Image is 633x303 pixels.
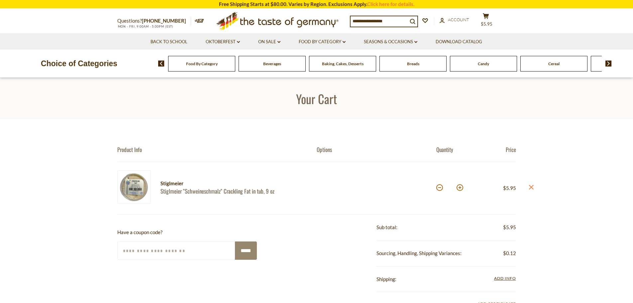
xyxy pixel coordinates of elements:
[317,146,436,153] div: Options
[206,38,240,46] a: Oktoberfest
[299,38,346,46] a: Food By Category
[160,179,305,188] div: Stiglmeier
[151,38,187,46] a: Back to School
[117,146,317,153] div: Product Info
[186,61,218,66] a: Food By Category
[503,223,516,231] span: $5.95
[117,17,191,25] p: Questions?
[494,276,516,281] span: Add Info
[117,25,174,28] span: MON - FRI, 9:00AM - 5:00PM (EST)
[478,61,489,66] a: Candy
[142,18,186,24] a: [PHONE_NUMBER]
[436,38,482,46] a: Download Catalog
[503,249,516,257] span: $0.12
[448,17,469,22] span: Account
[117,170,151,204] img: Stiglmeier Crackling Fat
[258,38,280,46] a: On Sale
[476,146,516,153] div: Price
[376,276,396,282] span: Shipping:
[376,250,462,256] span: Sourcing, Handling, Shipping Variances:
[436,146,476,153] div: Quantity
[322,61,364,66] a: Baking, Cakes, Desserts
[481,21,492,27] span: $5.95
[364,38,417,46] a: Seasons & Occasions
[407,61,419,66] a: Breads
[548,61,560,66] a: Cereal
[376,224,397,230] span: Sub total:
[158,61,164,67] img: previous arrow
[21,91,612,106] h1: Your Cart
[367,1,414,7] a: Click here for details.
[117,228,257,236] p: Have a coupon code?
[263,61,281,66] a: Beverages
[476,13,496,30] button: $5.95
[605,61,612,67] img: next arrow
[160,188,305,195] a: Stiglmeier "Schweineschmalz" Crackling Fat in tub, 9 oz
[440,16,469,24] a: Account
[503,185,516,191] span: $5.95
